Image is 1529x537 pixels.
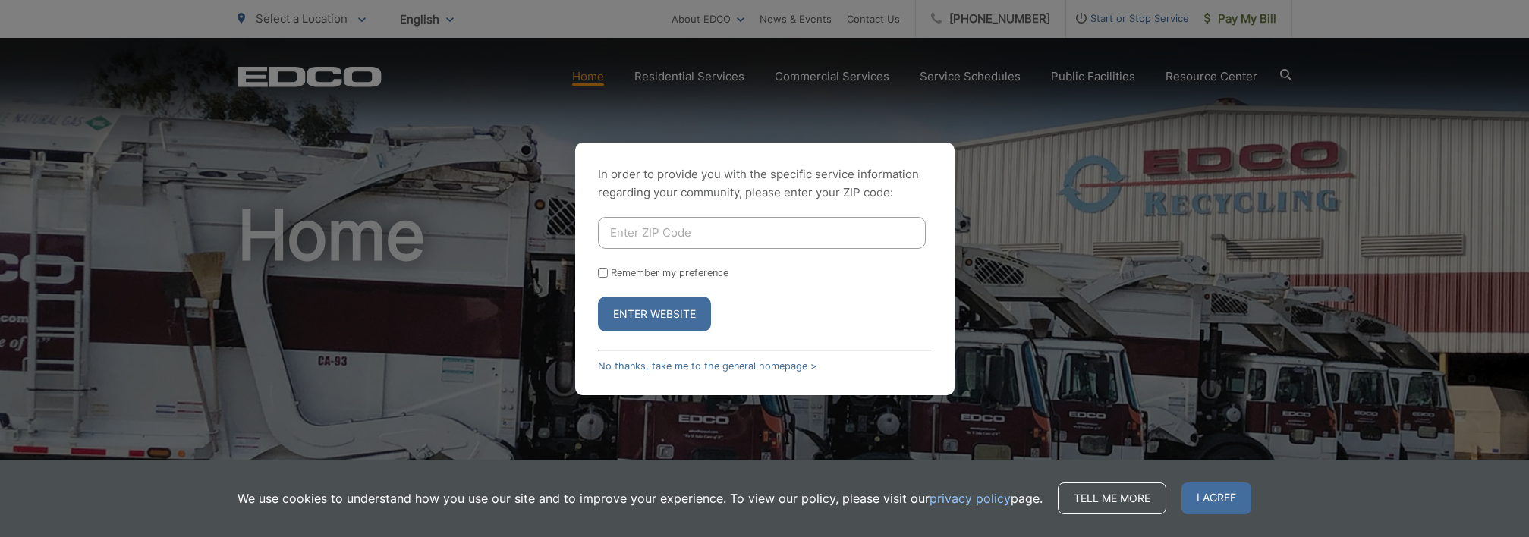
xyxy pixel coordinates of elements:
a: No thanks, take me to the general homepage > [598,360,816,372]
span: I agree [1181,482,1251,514]
input: Enter ZIP Code [598,217,926,249]
a: privacy policy [930,489,1011,507]
label: Remember my preference [611,267,728,278]
button: Enter Website [598,297,711,331]
p: In order to provide you with the specific service information regarding your community, please en... [598,165,932,202]
p: We use cookies to understand how you use our site and to improve your experience. To view our pol... [238,489,1043,507]
a: Tell me more [1058,482,1166,514]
